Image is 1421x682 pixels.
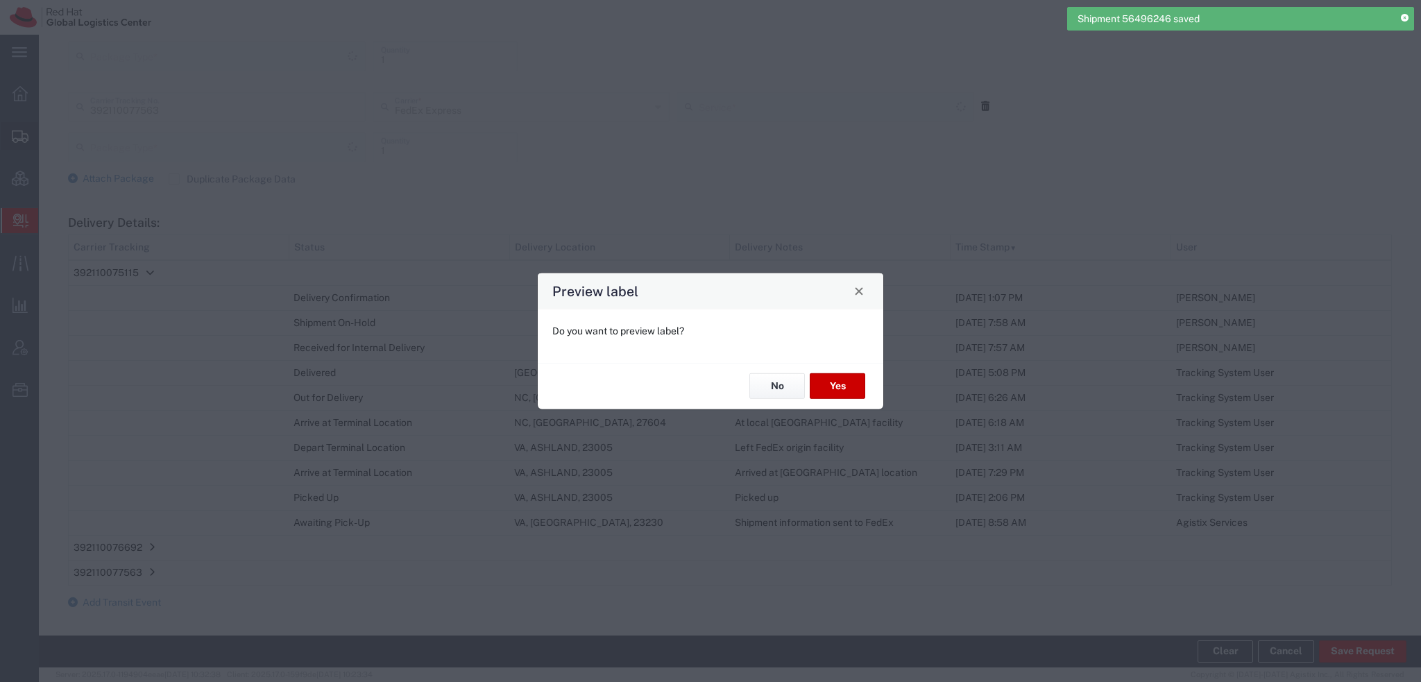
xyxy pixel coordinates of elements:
button: Yes [810,373,865,399]
button: Close [849,281,869,300]
h4: Preview label [552,281,638,301]
span: Shipment 56496246 saved [1078,12,1200,26]
p: Do you want to preview label? [552,323,869,338]
button: No [749,373,805,399]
